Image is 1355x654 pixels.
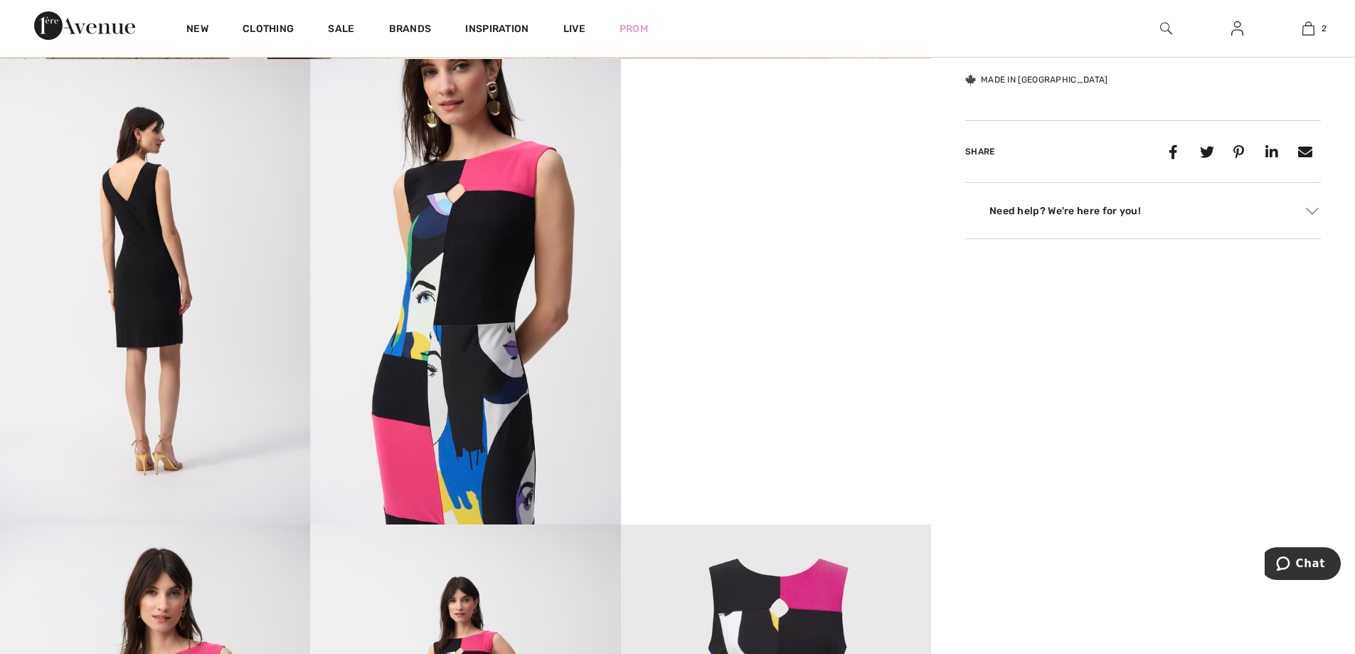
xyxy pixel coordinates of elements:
a: New [186,23,208,38]
div: Need help? We're here for you! [965,200,1321,221]
a: Live [563,21,585,36]
a: Sale [328,23,354,38]
video: Your browser does not support the video tag. [621,59,931,214]
img: Knee-Length Bodycon Dress Style 251177. 4 [310,59,620,524]
a: Brands [389,23,432,38]
span: Share [965,147,995,157]
img: 1ère Avenue [34,11,135,40]
img: My Bag [1302,20,1314,37]
a: Clothing [243,23,294,38]
img: search the website [1160,20,1172,37]
img: Arrow2.svg [1306,208,1319,215]
a: Sign In [1220,20,1255,38]
iframe: Opens a widget where you can chat to one of our agents [1265,547,1341,583]
div: Made in [GEOGRAPHIC_DATA] [965,73,1108,86]
span: 2 [1322,22,1327,35]
a: 2 [1273,20,1343,37]
span: Inspiration [465,23,528,38]
img: My Info [1231,20,1243,37]
a: Prom [620,21,648,36]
